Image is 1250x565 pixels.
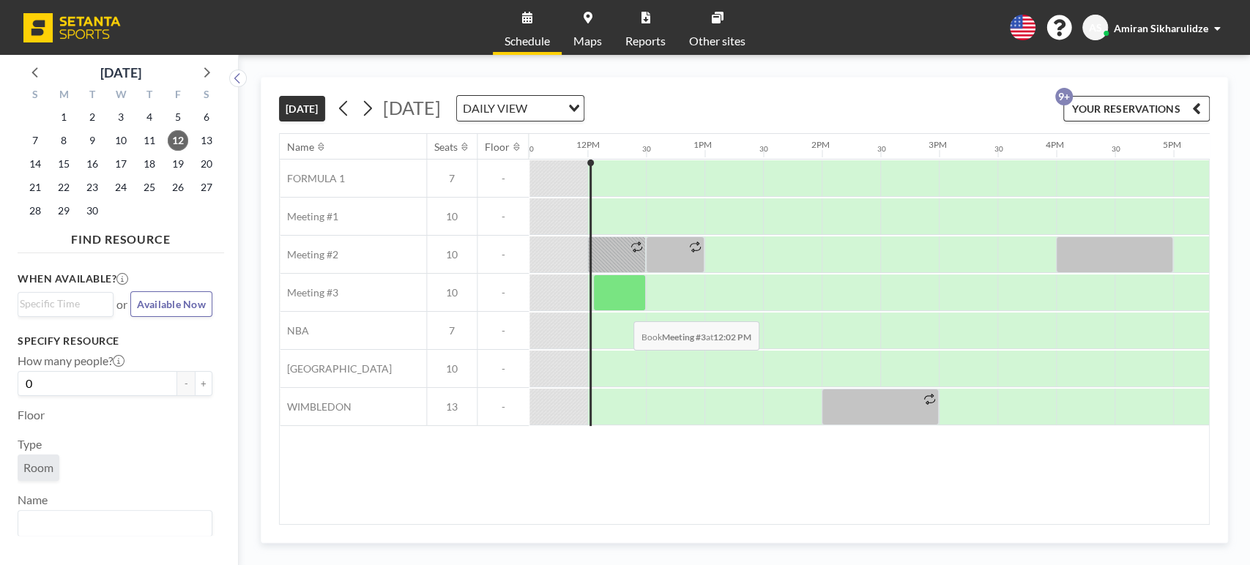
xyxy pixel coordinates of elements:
[18,511,212,536] div: Search for option
[111,130,131,151] span: Wednesday, September 10, 2025
[485,141,510,154] div: Floor
[116,297,127,312] span: or
[477,362,529,375] span: -
[994,144,1002,154] div: 30
[427,362,477,375] span: 10
[18,293,113,315] div: Search for option
[505,35,550,47] span: Schedule
[460,99,530,118] span: DAILY VIEW
[192,86,220,105] div: S
[53,130,74,151] span: Monday, September 8, 2025
[525,144,534,154] div: 30
[1162,139,1180,150] div: 5PM
[82,154,103,174] span: Tuesday, September 16, 2025
[811,139,829,150] div: 2PM
[111,177,131,198] span: Wednesday, September 24, 2025
[195,371,212,396] button: +
[877,144,885,154] div: 30
[107,86,135,105] div: W
[1045,139,1063,150] div: 4PM
[477,248,529,261] span: -
[1111,144,1120,154] div: 30
[25,154,45,174] span: Sunday, September 14, 2025
[18,334,212,348] h3: Specify resource
[280,210,338,223] span: Meeting #1
[573,35,602,47] span: Maps
[427,400,477,414] span: 13
[1055,88,1073,105] p: 9+
[383,97,441,119] span: [DATE]
[427,172,477,185] span: 7
[427,210,477,223] span: 10
[82,130,103,151] span: Tuesday, September 9, 2025
[18,437,42,452] label: Type
[177,371,195,396] button: -
[135,86,163,105] div: T
[280,400,351,414] span: WIMBLEDON
[280,362,392,375] span: [GEOGRAPHIC_DATA]
[25,177,45,198] span: Sunday, September 21, 2025
[53,107,74,127] span: Monday, September 1, 2025
[82,107,103,127] span: Tuesday, September 2, 2025
[477,324,529,337] span: -
[1089,21,1102,34] span: AS
[82,177,103,198] span: Tuesday, September 23, 2025
[168,154,188,174] span: Friday, September 19, 2025
[20,514,204,533] input: Search for option
[137,298,206,310] span: Available Now
[532,99,559,118] input: Search for option
[693,139,712,150] div: 1PM
[53,201,74,221] span: Monday, September 29, 2025
[457,96,584,121] div: Search for option
[139,107,160,127] span: Thursday, September 4, 2025
[196,177,217,198] span: Saturday, September 27, 2025
[82,201,103,221] span: Tuesday, September 30, 2025
[280,172,345,185] span: FORMULA 1
[280,286,338,299] span: Meeting #3
[21,86,50,105] div: S
[280,324,309,337] span: NBA
[111,154,131,174] span: Wednesday, September 17, 2025
[139,130,160,151] span: Thursday, September 11, 2025
[53,154,74,174] span: Monday, September 15, 2025
[78,86,107,105] div: T
[18,353,124,368] label: How many people?
[139,177,160,198] span: Thursday, September 25, 2025
[168,107,188,127] span: Friday, September 5, 2025
[427,286,477,299] span: 10
[477,210,529,223] span: -
[163,86,192,105] div: F
[625,35,666,47] span: Reports
[1063,96,1210,121] button: YOUR RESERVATIONS9+
[168,130,188,151] span: Friday, September 12, 2025
[427,248,477,261] span: 10
[689,35,745,47] span: Other sites
[759,144,768,154] div: 30
[25,130,45,151] span: Sunday, September 7, 2025
[477,400,529,414] span: -
[196,130,217,151] span: Saturday, September 13, 2025
[18,408,45,422] label: Floor
[130,291,212,317] button: Available Now
[23,460,53,475] span: Room
[434,141,458,154] div: Seats
[1114,22,1208,34] span: Amiran Sikharulidze
[139,154,160,174] span: Thursday, September 18, 2025
[111,107,131,127] span: Wednesday, September 3, 2025
[633,321,759,351] span: Book at
[50,86,78,105] div: M
[642,144,651,154] div: 30
[18,493,48,507] label: Name
[287,141,314,154] div: Name
[477,172,529,185] span: -
[100,62,141,83] div: [DATE]
[427,324,477,337] span: 7
[662,332,706,343] b: Meeting #3
[168,177,188,198] span: Friday, September 26, 2025
[280,248,338,261] span: Meeting #2
[23,13,121,42] img: organization-logo
[928,139,946,150] div: 3PM
[477,286,529,299] span: -
[713,332,751,343] b: 12:02 PM
[196,107,217,127] span: Saturday, September 6, 2025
